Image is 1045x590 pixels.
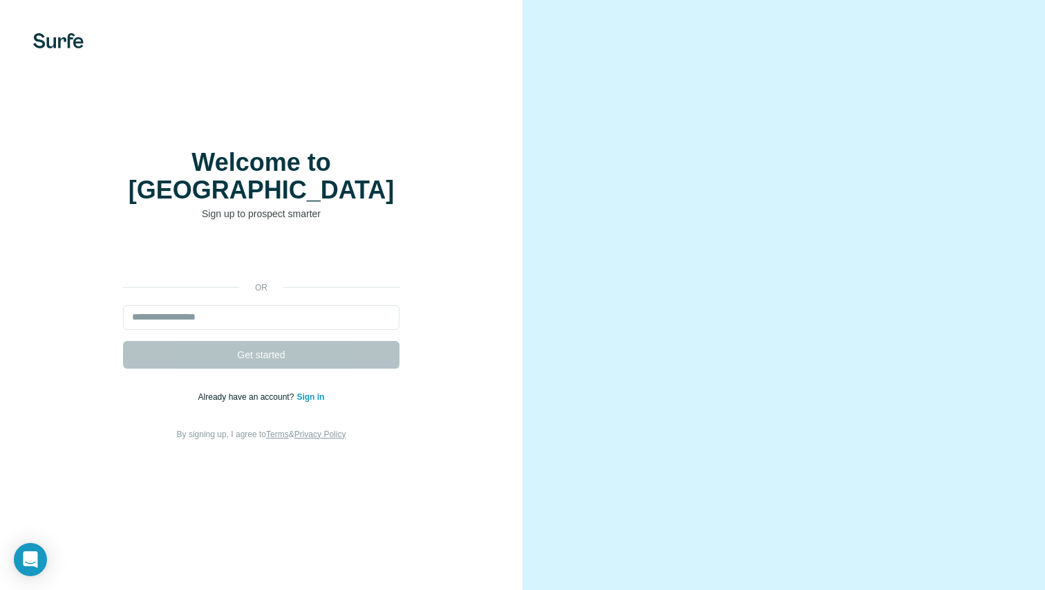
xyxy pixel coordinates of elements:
h1: Welcome to [GEOGRAPHIC_DATA] [123,149,399,204]
iframe: Sign in with Google Button [116,241,406,272]
span: By signing up, I agree to & [177,430,346,439]
div: Open Intercom Messenger [14,543,47,576]
span: Already have an account? [198,392,297,402]
img: Surfe's logo [33,33,84,48]
p: Sign up to prospect smarter [123,207,399,221]
a: Sign in [296,392,324,402]
a: Terms [266,430,289,439]
a: Privacy Policy [294,430,346,439]
p: or [239,282,283,294]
